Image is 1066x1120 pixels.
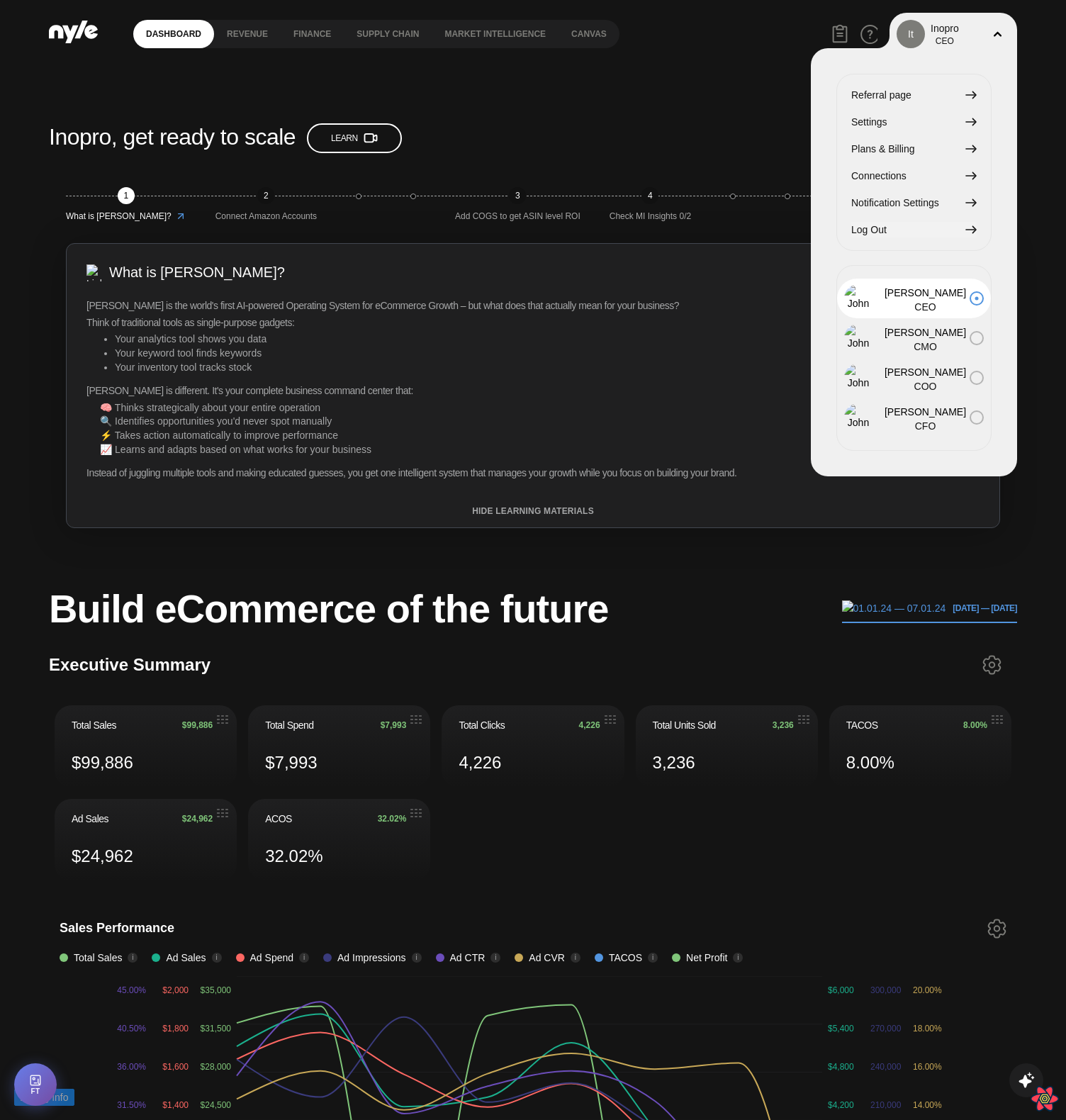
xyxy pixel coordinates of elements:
span: Ad Spend [250,950,294,965]
span: 8.00% [846,750,894,775]
span: [PERSON_NAME] [881,286,970,300]
p: [PERSON_NAME] is different. It's your complete business command center that: [86,384,980,398]
tspan: 300,000 [870,985,902,995]
li: 📈 Learns and adapts based on what works for your business [100,443,980,457]
tspan: $6,000 [828,985,854,995]
button: Ad Sales$24,962$24,962 [55,799,237,881]
span: Check MI Insights 0/2 [610,210,691,223]
p: Inopro, get ready to scale [49,120,296,154]
div: 2 [257,187,274,204]
a: Supply chain [344,20,432,48]
tspan: $2,000 [162,985,189,995]
div: Inopro [931,21,959,35]
span: TACOS [609,950,642,965]
span: Connections [851,168,907,184]
tspan: $1,600 [162,1062,189,1072]
button: i [299,953,309,963]
tspan: 31.50% [117,1100,146,1110]
img: LightBulb [86,264,103,281]
a: finance [281,20,344,48]
button: i [571,953,580,963]
li: 🔍 Identifies opportunities you'd never spot manually [100,415,980,429]
button: TACOS8.00%8.00% [829,705,1011,788]
span: 4,226 [579,720,600,730]
span: 4,226 [459,750,501,775]
span: Ad Sales [166,950,206,965]
li: Your inventory tool tracks stock [115,361,980,375]
button: HIDE LEARNING MATERIALS [67,506,999,516]
span: $7,993 [265,750,317,775]
tspan: 240,000 [870,1062,902,1072]
span: COO [881,379,970,393]
tspan: 270,000 [870,1024,902,1034]
tspan: 18.00% [913,1024,942,1034]
span: CMO [881,340,970,354]
span: TACOS [846,718,878,732]
span: 3,236 [653,750,695,775]
button: [PERSON_NAME]CFO [837,398,991,437]
tspan: 14.00% [913,1100,942,1110]
span: Referral page [851,87,911,103]
tspan: $4,200 [828,1100,854,1110]
span: What is [PERSON_NAME]? [66,210,172,223]
tspan: $28,000 [201,1062,232,1072]
span: Settings [851,114,887,130]
h1: Build eCommerce of the future [49,588,608,630]
span: Total Sales [74,950,122,965]
button: Connections [851,168,977,184]
li: 🧠 Thinks strategically about your entire operation [100,401,980,415]
img: John Gold [844,403,873,432]
span: CEO [881,300,970,314]
span: ACOS [265,812,292,826]
span: CFO [881,419,970,433]
h3: Executive Summary [49,654,211,676]
tspan: 40.50% [117,1024,146,1034]
h1: Sales Performance [60,919,174,943]
button: It [897,20,925,48]
span: Ad CTR [450,950,486,965]
button: Open Feature Toggle Debug Panel [14,1063,57,1106]
button: Plans & Billing [851,141,977,157]
span: 32.02% [378,814,407,824]
span: FT [30,1088,40,1095]
span: Total Sales [72,718,116,732]
span: Add COGS to get ASIN level ROI [455,210,580,223]
tspan: $35,000 [201,985,232,995]
button: InoproCEO [931,21,959,47]
p: Think of traditional tools as single-purpose gadgets: [86,316,980,330]
span: $99,886 [72,750,133,775]
span: Total Clicks [459,718,505,732]
p: [PERSON_NAME] is the world's first AI-powered Operating System for eCommerce Growth – but what do... [86,299,980,313]
button: i [412,953,422,963]
button: Notification Settings [851,195,977,211]
span: Net Profit [686,950,727,965]
span: [PERSON_NAME] [881,405,970,419]
tspan: $4,800 [828,1062,854,1072]
span: Connect Amazon Accounts [215,210,317,223]
button: Open React Query Devtools [1031,1085,1059,1113]
span: [PERSON_NAME] [881,325,970,340]
tspan: $1,800 [162,1024,189,1034]
button: i [490,953,500,963]
button: i [648,953,658,963]
button: i [128,953,138,963]
a: Dashboard [133,20,214,48]
img: John Gold [844,324,873,352]
button: i [212,953,222,963]
span: Notification Settings [851,195,939,211]
button: Log Out [851,222,977,237]
button: [PERSON_NAME]CMO [837,318,991,358]
button: [PERSON_NAME]COO [837,358,991,398]
p: Learn [331,132,378,145]
a: Canvas [559,20,619,48]
button: Total Spend$7,993$7,993 [248,705,430,788]
img: John Gold [844,284,873,313]
li: Your keyword tool finds keywords [115,347,980,361]
span: [PERSON_NAME] [881,365,970,379]
span: Ad CVR [529,950,565,965]
button: [PERSON_NAME]CEO [837,279,991,318]
tspan: 16.00% [913,1062,942,1072]
button: Learn [307,123,402,153]
button: Total Sales$99,886$99,886 [55,705,237,788]
img: 01.01.24 — 07.01.24 [842,600,946,616]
